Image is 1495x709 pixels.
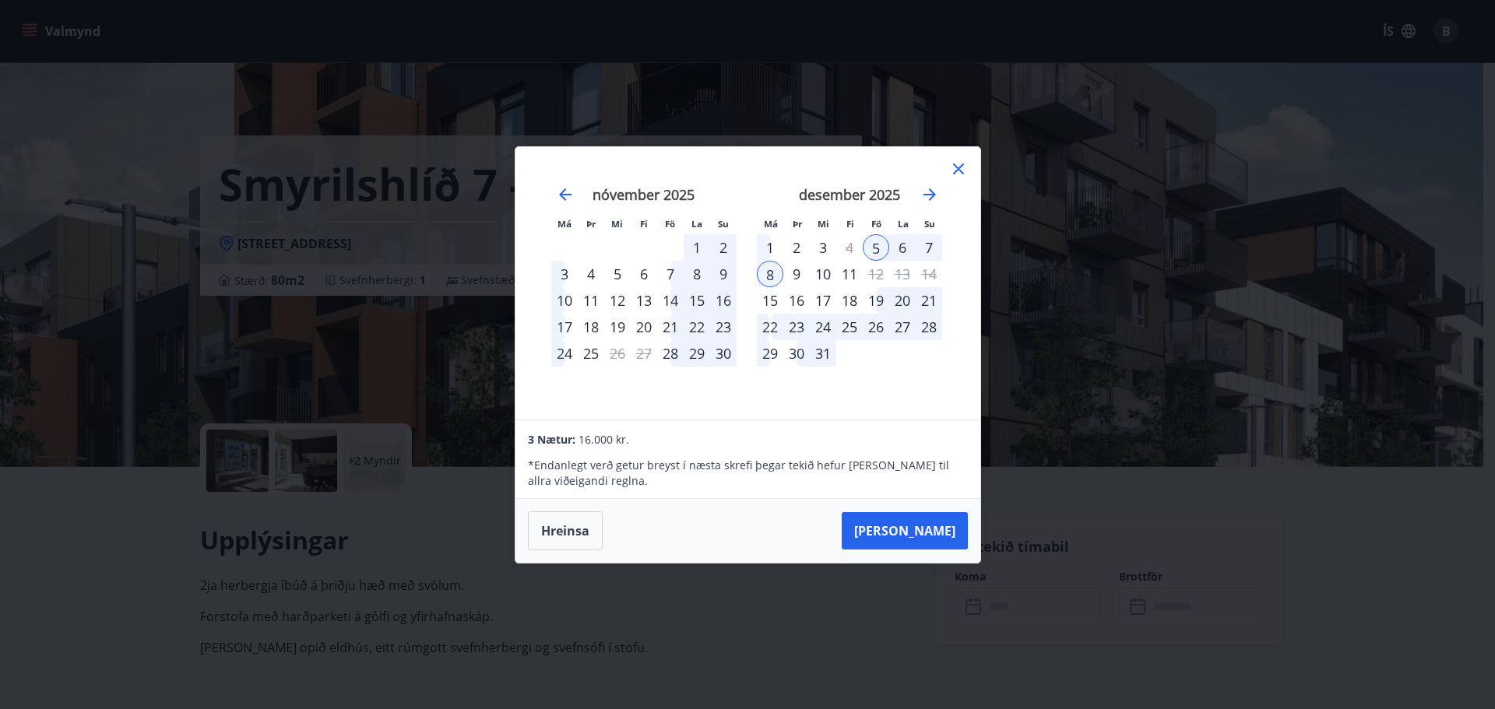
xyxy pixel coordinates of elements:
div: Aðeins útritun í boði [604,340,631,367]
td: Choose miðvikudagur, 24. desember 2025 as your check-in date. It’s available. [810,314,836,340]
div: 29 [684,340,710,367]
button: Hreinsa [528,511,603,550]
td: Choose fimmtudagur, 20. nóvember 2025 as your check-in date. It’s available. [631,314,657,340]
div: 17 [551,314,578,340]
div: 18 [836,287,863,314]
div: 10 [551,287,578,314]
td: Selected as start date. föstudagur, 5. desember 2025 [863,234,889,261]
div: 9 [710,261,737,287]
td: Choose miðvikudagur, 3. desember 2025 as your check-in date. It’s available. [810,234,836,261]
small: Fi [846,218,854,230]
div: 8 [757,261,783,287]
div: 30 [710,340,737,367]
td: Choose laugardagur, 29. nóvember 2025 as your check-in date. It’s available. [684,340,710,367]
small: Þr [586,218,596,230]
strong: nóvember 2025 [593,185,695,204]
div: 25 [836,314,863,340]
div: 30 [783,340,810,367]
div: 25 [578,340,604,367]
td: Choose mánudagur, 24. nóvember 2025 as your check-in date. It’s available. [551,340,578,367]
td: Choose föstudagur, 7. nóvember 2025 as your check-in date. It’s available. [657,261,684,287]
td: Choose laugardagur, 1. nóvember 2025 as your check-in date. It’s available. [684,234,710,261]
div: 3 [551,261,578,287]
div: 20 [889,287,916,314]
td: Selected as end date. mánudagur, 8. desember 2025 [757,261,783,287]
td: Choose miðvikudagur, 31. desember 2025 as your check-in date. It’s available. [810,340,836,367]
small: Su [924,218,935,230]
div: Calendar [534,166,962,401]
div: 16 [710,287,737,314]
div: 6 [631,261,657,287]
td: Choose laugardagur, 22. nóvember 2025 as your check-in date. It’s available. [684,314,710,340]
td: Choose mánudagur, 10. nóvember 2025 as your check-in date. It’s available. [551,287,578,314]
p: * Endanlegt verð getur breyst í næsta skrefi þegar tekið hefur [PERSON_NAME] til allra viðeigandi... [528,458,967,489]
div: Move forward to switch to the next month. [920,185,939,204]
td: Choose miðvikudagur, 10. desember 2025 as your check-in date. It’s available. [810,261,836,287]
div: 24 [810,314,836,340]
td: Choose föstudagur, 21. nóvember 2025 as your check-in date. It’s available. [657,314,684,340]
small: Má [764,218,778,230]
div: 19 [604,314,631,340]
td: Choose fimmtudagur, 6. nóvember 2025 as your check-in date. It’s available. [631,261,657,287]
div: 21 [916,287,942,314]
small: Þr [793,218,802,230]
div: 19 [863,287,889,314]
td: Choose sunnudagur, 23. nóvember 2025 as your check-in date. It’s available. [710,314,737,340]
td: Choose mánudagur, 3. nóvember 2025 as your check-in date. It’s available. [551,261,578,287]
small: La [691,218,702,230]
div: 1 [757,234,783,261]
div: 29 [757,340,783,367]
div: 17 [810,287,836,314]
td: Choose föstudagur, 28. nóvember 2025 as your check-in date. It’s available. [657,340,684,367]
td: Choose föstudagur, 14. nóvember 2025 as your check-in date. It’s available. [657,287,684,314]
div: 28 [916,314,942,340]
div: 1 [684,234,710,261]
td: Choose þriðjudagur, 11. nóvember 2025 as your check-in date. It’s available. [578,287,604,314]
div: Aðeins útritun í boði [836,234,863,261]
div: 20 [631,314,657,340]
td: Selected. sunnudagur, 7. desember 2025 [916,234,942,261]
td: Choose þriðjudagur, 18. nóvember 2025 as your check-in date. It’s available. [578,314,604,340]
td: Choose miðvikudagur, 12. nóvember 2025 as your check-in date. It’s available. [604,287,631,314]
td: Choose þriðjudagur, 23. desember 2025 as your check-in date. It’s available. [783,314,810,340]
div: 26 [863,314,889,340]
div: 14 [657,287,684,314]
td: Choose miðvikudagur, 26. nóvember 2025 as your check-in date. It’s available. [604,340,631,367]
td: Choose miðvikudagur, 5. nóvember 2025 as your check-in date. It’s available. [604,261,631,287]
div: 2 [710,234,737,261]
td: Choose þriðjudagur, 25. nóvember 2025 as your check-in date. It’s available. [578,340,604,367]
div: 15 [684,287,710,314]
td: Choose laugardagur, 27. desember 2025 as your check-in date. It’s available. [889,314,916,340]
td: Choose fimmtudagur, 11. desember 2025 as your check-in date. It’s available. [836,261,863,287]
div: Aðeins innritun í boði [863,234,889,261]
div: 18 [578,314,604,340]
div: 31 [810,340,836,367]
td: Choose mánudagur, 22. desember 2025 as your check-in date. It’s available. [757,314,783,340]
td: Selected. laugardagur, 6. desember 2025 [889,234,916,261]
td: Choose föstudagur, 26. desember 2025 as your check-in date. It’s available. [863,314,889,340]
td: Choose sunnudagur, 28. desember 2025 as your check-in date. It’s available. [916,314,942,340]
td: Choose laugardagur, 15. nóvember 2025 as your check-in date. It’s available. [684,287,710,314]
div: 6 [889,234,916,261]
div: 2 [783,234,810,261]
div: 22 [757,314,783,340]
td: Choose þriðjudagur, 16. desember 2025 as your check-in date. It’s available. [783,287,810,314]
div: 21 [657,314,684,340]
div: Aðeins útritun í boði [863,261,889,287]
small: La [898,218,909,230]
td: Choose sunnudagur, 16. nóvember 2025 as your check-in date. It’s available. [710,287,737,314]
td: Choose fimmtudagur, 25. desember 2025 as your check-in date. It’s available. [836,314,863,340]
div: 8 [684,261,710,287]
td: Choose laugardagur, 8. nóvember 2025 as your check-in date. It’s available. [684,261,710,287]
td: Choose miðvikudagur, 17. desember 2025 as your check-in date. It’s available. [810,287,836,314]
span: 16.000 kr. [579,432,629,447]
button: [PERSON_NAME] [842,512,968,549]
td: Choose sunnudagur, 21. desember 2025 as your check-in date. It’s available. [916,287,942,314]
div: 11 [836,261,863,287]
td: Choose þriðjudagur, 2. desember 2025 as your check-in date. It’s available. [783,234,810,261]
div: 4 [578,261,604,287]
div: 23 [710,314,737,340]
div: 22 [684,314,710,340]
td: Choose sunnudagur, 2. nóvember 2025 as your check-in date. It’s available. [710,234,737,261]
td: Choose föstudagur, 19. desember 2025 as your check-in date. It’s available. [863,287,889,314]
